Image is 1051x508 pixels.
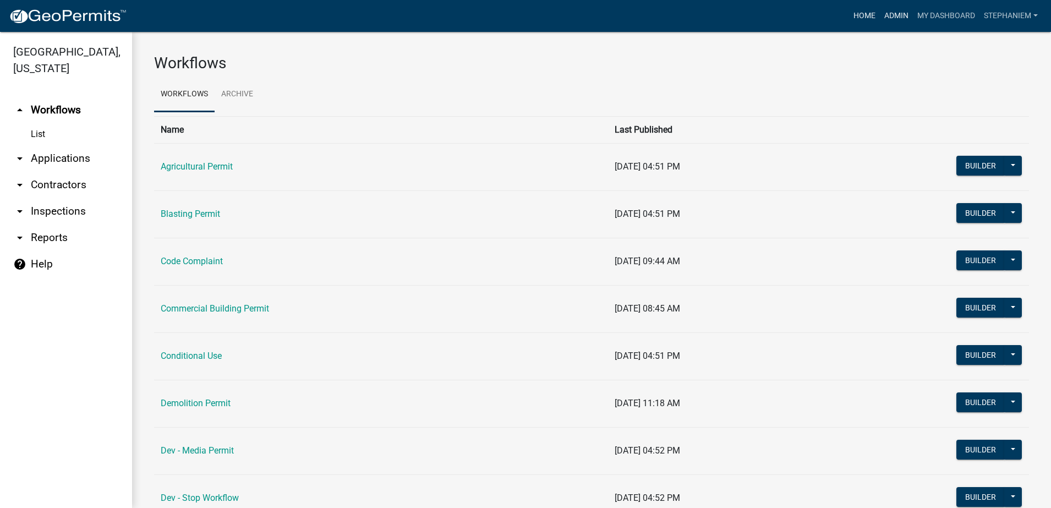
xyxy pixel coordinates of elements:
[880,6,913,26] a: Admin
[154,77,215,112] a: Workflows
[13,178,26,192] i: arrow_drop_down
[13,103,26,117] i: arrow_drop_up
[608,116,877,143] th: Last Published
[161,351,222,361] a: Conditional Use
[13,205,26,218] i: arrow_drop_down
[154,54,1029,73] h3: Workflows
[956,392,1005,412] button: Builder
[615,256,680,266] span: [DATE] 09:44 AM
[161,398,231,408] a: Demolition Permit
[615,445,680,456] span: [DATE] 04:52 PM
[154,116,608,143] th: Name
[161,161,233,172] a: Agricultural Permit
[956,345,1005,365] button: Builder
[615,209,680,219] span: [DATE] 04:51 PM
[956,487,1005,507] button: Builder
[956,298,1005,318] button: Builder
[161,256,223,266] a: Code Complaint
[615,351,680,361] span: [DATE] 04:51 PM
[956,156,1005,176] button: Builder
[161,303,269,314] a: Commercial Building Permit
[615,493,680,503] span: [DATE] 04:52 PM
[161,493,239,503] a: Dev - Stop Workflow
[956,203,1005,223] button: Builder
[956,440,1005,460] button: Builder
[215,77,260,112] a: Archive
[979,6,1042,26] a: StephanieM
[161,209,220,219] a: Blasting Permit
[161,445,234,456] a: Dev - Media Permit
[615,303,680,314] span: [DATE] 08:45 AM
[13,231,26,244] i: arrow_drop_down
[615,398,680,408] span: [DATE] 11:18 AM
[13,258,26,271] i: help
[956,250,1005,270] button: Builder
[849,6,880,26] a: Home
[913,6,979,26] a: My Dashboard
[615,161,680,172] span: [DATE] 04:51 PM
[13,152,26,165] i: arrow_drop_down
